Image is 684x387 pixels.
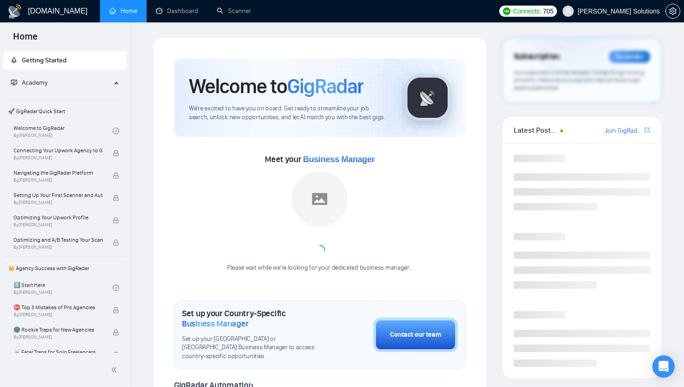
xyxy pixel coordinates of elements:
h1: Set up your Country-Specific [182,308,327,329]
span: lock [113,217,119,224]
span: By [PERSON_NAME] [13,222,103,228]
a: 1️⃣ Start HereBy[PERSON_NAME] [13,278,113,298]
span: check-circle [113,128,119,134]
div: Contact our team [390,330,441,340]
h1: Welcome to [189,74,363,99]
span: Connects: [513,6,541,16]
span: Home [6,30,45,49]
span: lock [113,329,119,336]
span: lock [113,352,119,358]
a: Welcome to GigRadarBy[PERSON_NAME] [13,121,113,141]
span: Getting Started [22,56,67,64]
span: ☠️ Fatal Traps for Solo Freelancers [13,347,103,357]
span: setting [666,7,680,15]
span: Optimizing and A/B Testing Your Scanner for Better Results [13,235,103,244]
span: Set up your [GEOGRAPHIC_DATA] or [GEOGRAPHIC_DATA] Business Manager to access country-specific op... [182,335,327,361]
span: GigRadar [287,74,363,99]
a: setting [665,7,680,15]
span: ⛔ Top 3 Mistakes of Pro Agencies [13,303,103,312]
span: Academy [11,79,47,87]
span: loading [312,243,328,258]
a: dashboardDashboard [156,7,198,15]
span: We're excited to have you on board. Get ready to streamline your job search, unlock new opportuni... [189,104,389,122]
span: Academy [22,79,47,87]
a: homeHome [109,7,137,15]
img: placeholder.png [292,171,348,227]
span: By [PERSON_NAME] [13,312,103,318]
span: Subscription [514,49,560,65]
span: Business Manager [182,319,248,329]
div: Open Intercom Messenger [652,355,675,378]
span: lock [113,239,119,246]
span: By [PERSON_NAME] [13,244,103,250]
span: double-left [111,365,120,374]
span: 🌚 Rookie Traps for New Agencies [13,325,103,334]
span: lock [113,172,119,179]
span: user [565,8,571,14]
span: lock [113,195,119,201]
span: 🚀 GigRadar Quick Start [4,102,126,121]
span: rocket [11,57,17,63]
div: Please wait while we're looking for your dedicated business manager... [221,264,418,272]
span: Connecting Your Upwork Agency to GigRadar [13,146,103,155]
img: gigradar-logo.png [404,75,451,121]
span: Optimizing Your Upwork Profile [13,213,103,222]
span: By [PERSON_NAME] [13,177,103,183]
div: Reminder [609,51,650,63]
span: Setting Up Your First Scanner and Auto-Bidder [13,190,103,200]
span: Latest Posts from the GigRadar Community [514,124,558,136]
span: lock [113,307,119,313]
span: By [PERSON_NAME] [13,155,103,161]
img: logo [7,4,22,19]
img: upwork-logo.png [503,7,510,15]
span: 👑 Agency Success with GigRadar [4,259,126,278]
span: 705 [543,6,553,16]
a: export [644,126,650,135]
button: setting [665,4,680,19]
span: lock [113,150,119,156]
span: By [PERSON_NAME] [13,334,103,340]
span: fund-projection-screen [11,79,17,86]
span: Navigating the GigRadar Platform [13,168,103,177]
span: check-circle [113,285,119,291]
span: Business Manager [303,155,375,164]
span: Meet your [265,154,375,164]
li: Getting Started [3,51,127,70]
span: By [PERSON_NAME] [13,200,103,205]
a: Join GigRadar Slack Community [604,126,643,136]
span: Your subscription will be renewed. To keep things running smoothly, make sure your payment method... [514,69,644,91]
a: searchScanner [217,7,251,15]
button: Contact our team [373,318,458,352]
